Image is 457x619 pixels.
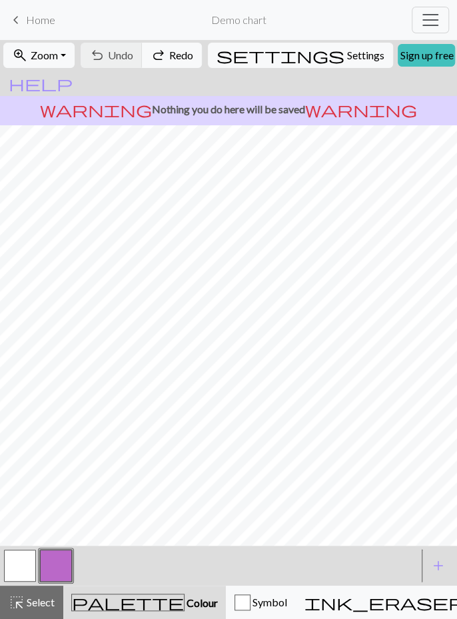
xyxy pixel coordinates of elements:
span: Select [25,596,55,608]
span: settings [217,46,344,65]
span: Colour [185,596,218,609]
button: Zoom [3,43,75,68]
span: Zoom [31,49,58,61]
p: Nothing you do here will be saved [5,101,452,117]
button: SettingsSettings [208,43,393,68]
button: Colour [63,586,226,619]
span: redo [151,46,167,65]
button: Redo [142,43,202,68]
h2: Demo chart [211,13,266,26]
button: Symbol [226,586,296,619]
button: Toggle navigation [412,7,449,33]
span: keyboard_arrow_left [8,11,24,29]
span: Redo [169,49,193,61]
i: Settings [217,47,344,63]
span: Settings [347,47,384,63]
a: Home [8,9,55,31]
span: Home [26,13,55,26]
span: warning [40,100,152,119]
span: palette [72,593,184,612]
a: Sign up free [398,44,455,67]
span: highlight_alt [9,593,25,612]
span: help [9,74,73,93]
span: add [430,556,446,575]
span: Symbol [250,596,287,608]
span: warning [305,100,417,119]
span: zoom_in [12,46,28,65]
